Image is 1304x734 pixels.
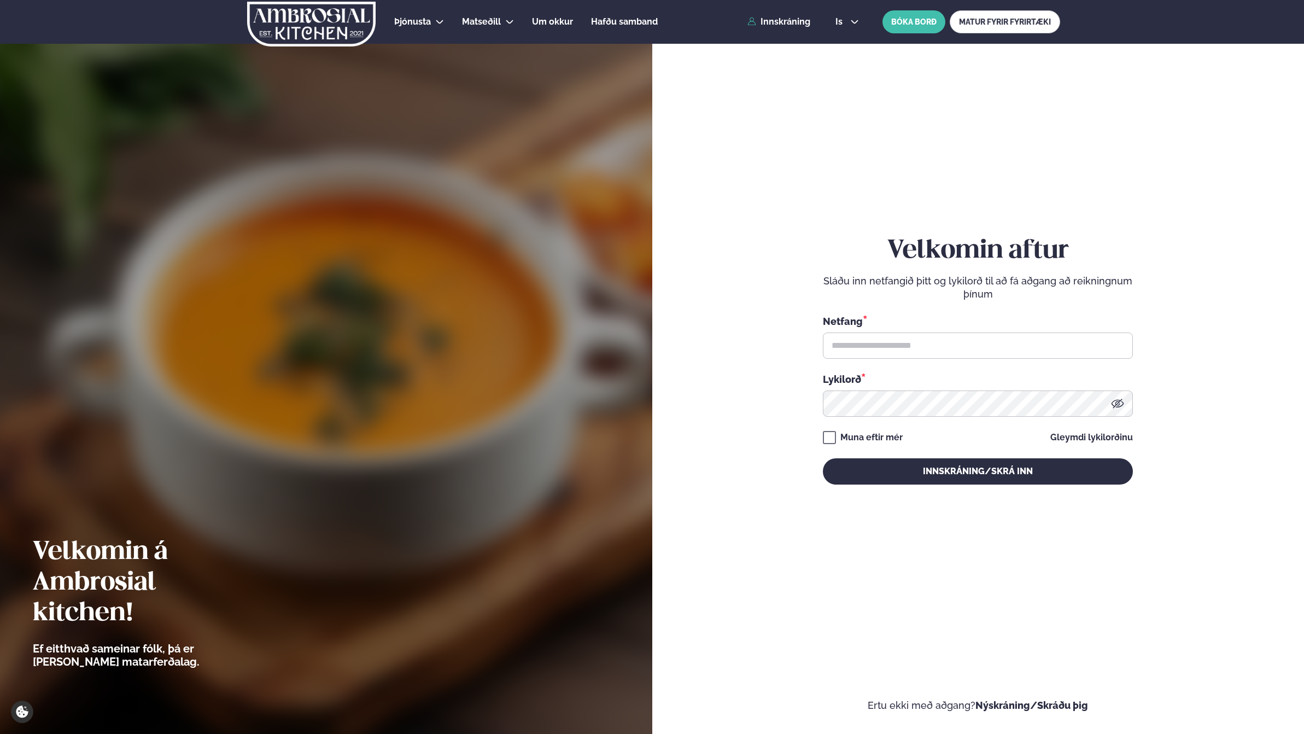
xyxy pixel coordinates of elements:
span: is [835,18,846,26]
a: Innskráning [747,17,810,27]
span: Þjónusta [394,16,431,27]
button: is [827,18,868,26]
a: Um okkur [532,15,573,28]
button: BÓKA BORÐ [882,10,945,33]
div: Netfang [823,314,1133,328]
a: MATUR FYRIR FYRIRTÆKI [950,10,1060,33]
button: Innskráning/Skrá inn [823,458,1133,485]
a: Matseðill [462,15,501,28]
div: Lykilorð [823,372,1133,386]
span: Hafðu samband [591,16,658,27]
a: Þjónusta [394,15,431,28]
a: Cookie settings [11,701,33,723]
img: logo [246,2,377,46]
p: Sláðu inn netfangið þitt og lykilorð til að fá aðgang að reikningnum þínum [823,275,1133,301]
a: Gleymdi lykilorðinu [1050,433,1133,442]
p: Ef eitthvað sameinar fólk, þá er [PERSON_NAME] matarferðalag. [33,642,260,668]
h2: Velkomin aftur [823,236,1133,266]
h2: Velkomin á Ambrosial kitchen! [33,537,260,629]
p: Ertu ekki með aðgang? [685,699,1272,712]
span: Matseðill [462,16,501,27]
span: Um okkur [532,16,573,27]
a: Nýskráning/Skráðu þig [975,700,1088,711]
a: Hafðu samband [591,15,658,28]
